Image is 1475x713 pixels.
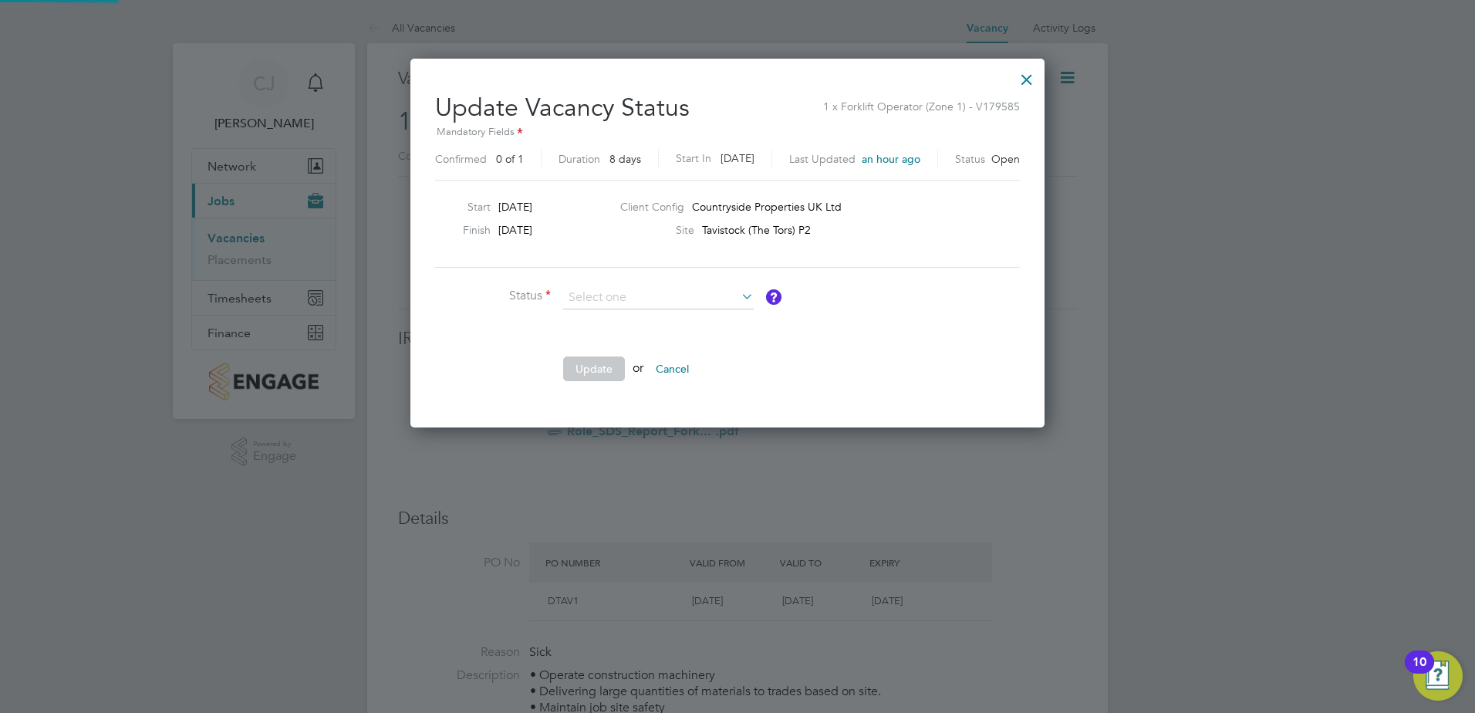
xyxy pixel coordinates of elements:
label: Duration [559,152,600,166]
label: Site [620,223,694,237]
h2: Update Vacancy Status [435,80,1020,174]
label: Finish [429,223,491,237]
span: an hour ago [862,152,920,166]
span: [DATE] [498,200,532,214]
div: 10 [1413,662,1426,682]
label: Start In [676,149,711,168]
span: 0 of 1 [496,152,524,166]
button: Vacancy Status Definitions [766,289,781,305]
div: Mandatory Fields [435,124,1020,141]
span: Tavistock (The Tors) P2 [702,223,811,237]
span: [DATE] [721,151,754,165]
label: Status [435,288,551,304]
input: Select one [563,286,754,309]
li: or [435,356,898,397]
label: Confirmed [435,152,487,166]
button: Update [563,356,625,381]
span: [DATE] [498,223,532,237]
label: Start [429,200,491,214]
span: Countryside Properties UK Ltd [692,200,842,214]
label: Last Updated [789,152,856,166]
span: Open [991,152,1020,166]
button: Open Resource Center, 10 new notifications [1413,651,1463,701]
label: Status [955,152,985,166]
span: 1 x Forklift Operator (Zone 1) - V179585 [823,92,1020,113]
label: Client Config [620,200,684,214]
span: 8 days [609,152,641,166]
button: Cancel [643,356,701,381]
